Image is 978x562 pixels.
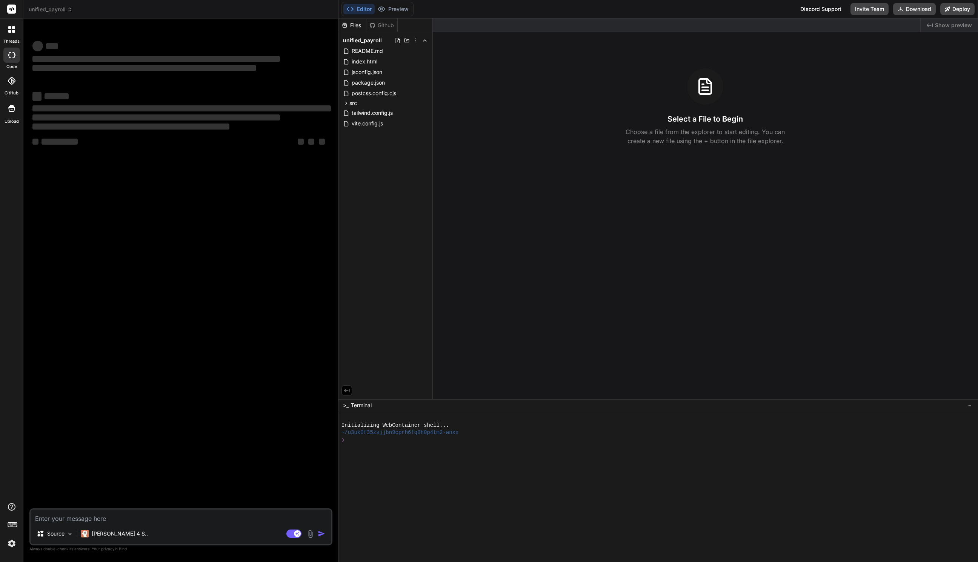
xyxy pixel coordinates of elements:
span: privacy [101,547,115,551]
button: Editor [343,4,375,14]
span: ‌ [32,124,229,130]
span: ❯ [341,437,344,444]
button: Preview [375,4,412,14]
span: >_ [343,401,349,409]
span: vite.config.js [351,119,384,128]
span: ‌ [32,56,280,62]
span: Terminal [351,401,372,409]
button: Invite Team [850,3,889,15]
span: tailwind.config.js [351,108,394,117]
img: icon [318,530,325,537]
img: settings [5,537,18,550]
span: ‌ [319,139,325,145]
span: ‌ [45,93,69,99]
label: code [6,63,17,70]
span: ‌ [32,65,256,71]
label: Upload [5,118,19,125]
span: ‌ [46,43,58,49]
div: Files [338,22,366,29]
span: postcss.config.cjs [351,89,397,98]
div: Github [366,22,397,29]
span: index.html [351,57,378,66]
span: README.md [351,46,384,56]
span: ‌ [308,139,314,145]
img: Pick Models [67,531,73,537]
span: src [349,99,357,107]
button: Deploy [940,3,975,15]
span: ‌ [298,139,304,145]
span: ‌ [32,139,38,145]
span: − [968,401,972,409]
h3: Select a File to Begin [667,114,743,124]
span: ‌ [32,41,43,51]
span: ‌ [42,139,78,145]
img: Claude 4 Sonnet [81,530,89,537]
p: [PERSON_NAME] 4 S.. [92,530,148,537]
p: Choose a file from the explorer to start editing. You can create a new file using the + button in... [621,127,790,145]
label: GitHub [5,90,18,96]
p: Always double-check its answers. Your in Bind [29,545,332,553]
label: threads [3,38,20,45]
button: Download [893,3,936,15]
button: − [966,399,973,411]
span: ‌ [32,105,331,111]
span: Initializing WebContainer shell... [341,422,449,429]
div: Discord Support [796,3,846,15]
span: ~/u3uk0f35zsjjbn9cprh6fq9h0p4tm2-wnxx [341,429,458,436]
span: unified_payroll [29,6,72,13]
p: Source [47,530,65,537]
span: ‌ [32,92,42,101]
span: Show preview [935,22,972,29]
span: jsconfig.json [351,68,383,77]
span: ‌ [32,114,280,120]
img: attachment [306,530,315,538]
span: unified_payroll [343,37,382,44]
span: package.json [351,78,386,87]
